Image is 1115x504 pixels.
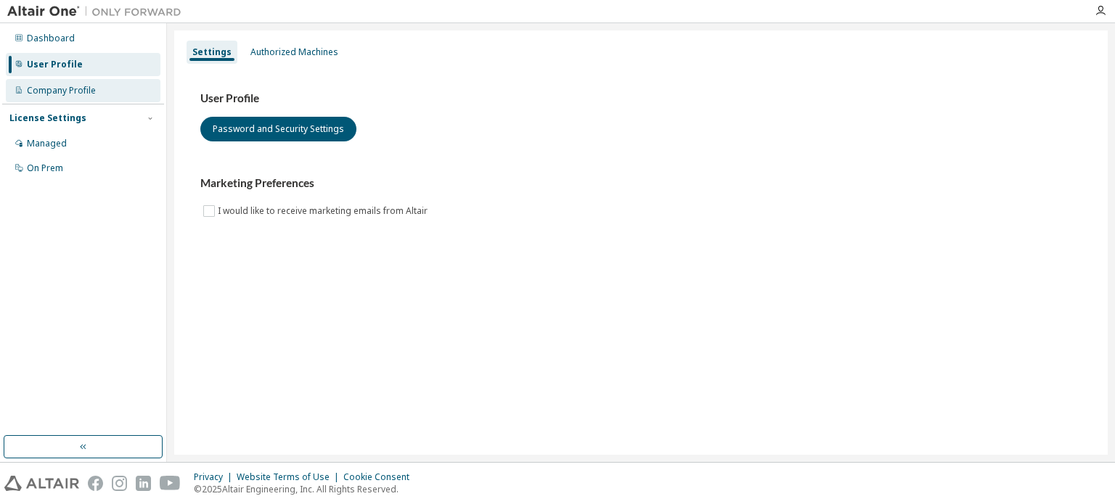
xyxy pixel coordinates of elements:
[9,112,86,124] div: License Settings
[112,476,127,491] img: instagram.svg
[343,471,418,483] div: Cookie Consent
[250,46,338,58] div: Authorized Machines
[27,59,83,70] div: User Profile
[194,483,418,495] p: © 2025 Altair Engineering, Inc. All Rights Reserved.
[194,471,237,483] div: Privacy
[27,85,96,96] div: Company Profile
[4,476,79,491] img: altair_logo.svg
[200,117,356,141] button: Password and Security Settings
[136,476,151,491] img: linkedin.svg
[27,138,67,149] div: Managed
[200,91,1082,106] h3: User Profile
[27,33,75,44] div: Dashboard
[27,162,63,174] div: On Prem
[192,46,232,58] div: Settings
[218,202,430,220] label: I would like to receive marketing emails from Altair
[237,471,343,483] div: Website Terms of Use
[160,476,181,491] img: youtube.svg
[7,4,189,19] img: Altair One
[88,476,103,491] img: facebook.svg
[200,176,1082,191] h3: Marketing Preferences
